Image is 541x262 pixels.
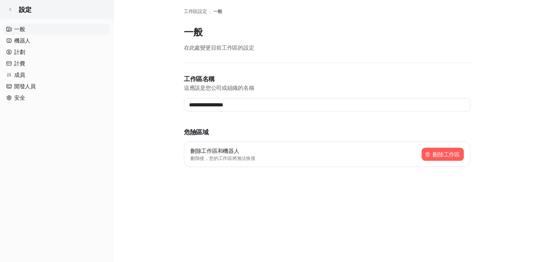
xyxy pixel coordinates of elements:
font: 成員 [14,71,25,79]
a: 一般 [213,8,223,15]
font: 安全 [14,94,25,102]
button: 刪除工作區 [422,148,464,161]
span: 設定 [19,5,31,14]
a: 機器人 [3,35,110,46]
a: 計費 [3,58,110,69]
p: 這應該是您公司或組織的名稱 [184,84,471,92]
font: 刪除工作區 [433,150,460,158]
a: 安全 [3,92,110,103]
font: 開發人員 [14,82,36,90]
p: 一般 [184,26,471,39]
a: 計劃 [3,46,110,58]
p: 危險區域 [184,127,471,137]
a: 開發人員 [3,81,110,92]
p: 工作區名稱 [184,74,471,84]
p: 刪除後，您的工作區將無法恢復 [191,155,256,162]
a: 一般 [3,24,110,35]
span: / [209,8,211,15]
a: 工作區設定 [184,8,207,15]
a: 成員 [3,69,110,80]
font: 機器人 [14,37,30,45]
font: 計劃 [14,48,25,56]
font: 計費 [14,59,25,67]
p: 在此處變更目前工作區的設定 [184,43,471,52]
font: 一般 [14,25,25,33]
p: 刪除工作區和機器人 [191,147,256,155]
